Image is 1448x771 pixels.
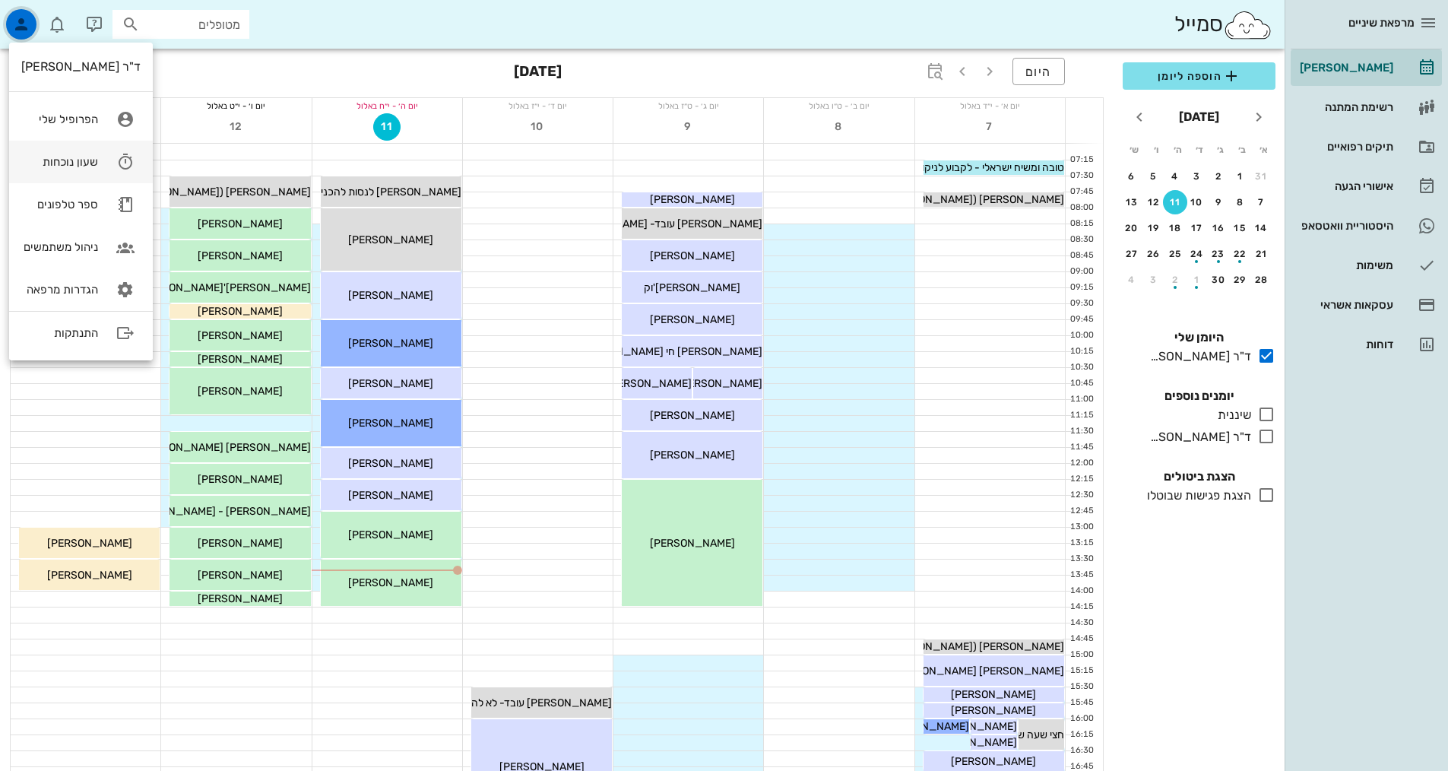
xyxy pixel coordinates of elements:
div: 9 [1206,197,1231,208]
span: [PERSON_NAME] [650,313,735,326]
span: [PERSON_NAME] [677,377,762,390]
div: 19 [1142,223,1166,233]
span: 11 [374,120,400,133]
div: 3 [1142,274,1166,285]
div: ספר טלפונים [21,198,98,211]
div: 16:30 [1066,744,1097,757]
span: [PERSON_NAME] [650,449,735,462]
button: חודש הבא [1126,103,1153,131]
a: [PERSON_NAME] [1291,49,1442,86]
button: 11 [1163,190,1187,214]
button: 14 [1250,216,1274,240]
button: 10 [524,113,552,141]
h4: יומנים נוספים [1123,387,1275,405]
span: [PERSON_NAME] [650,537,735,550]
a: אישורי הגעה [1291,168,1442,205]
th: א׳ [1254,137,1274,163]
div: 10:15 [1066,345,1097,358]
th: ב׳ [1232,137,1252,163]
span: [PERSON_NAME] [198,249,283,262]
span: [PERSON_NAME] [884,720,969,733]
div: 24 [1185,249,1209,259]
span: [PERSON_NAME] עובד- [PERSON_NAME] [562,217,762,230]
div: 15:30 [1066,681,1097,693]
span: [PERSON_NAME] [198,537,283,550]
div: 2 [1163,274,1187,285]
span: [PERSON_NAME] [47,537,132,550]
button: 6 [1120,164,1144,189]
div: 09:15 [1066,281,1097,294]
th: ש׳ [1124,137,1144,163]
div: 13 [1120,197,1144,208]
span: [PERSON_NAME] - [PERSON_NAME] [131,505,311,518]
div: 07:45 [1066,186,1097,198]
button: 25 [1163,242,1187,266]
div: 20 [1120,223,1144,233]
div: 07:30 [1066,170,1097,182]
span: תג [45,12,54,21]
div: 13:45 [1066,569,1097,582]
div: 14:00 [1066,585,1097,598]
div: התנתקות [21,326,98,340]
span: [PERSON_NAME] [348,528,433,541]
button: 24 [1185,242,1209,266]
span: 10 [524,120,552,133]
a: תיקים רפואיים [1291,128,1442,165]
div: 11:00 [1066,393,1097,406]
div: ד"ר [PERSON_NAME] [1144,347,1251,366]
div: 4 [1120,274,1144,285]
button: 12 [1142,190,1166,214]
span: [PERSON_NAME] [198,329,283,342]
button: 30 [1206,268,1231,292]
span: [PERSON_NAME] [932,736,1017,749]
button: 31 [1250,164,1274,189]
div: 8 [1228,197,1253,208]
div: 12:30 [1066,489,1097,502]
div: 08:15 [1066,217,1097,230]
div: 18 [1163,223,1187,233]
button: 21 [1250,242,1274,266]
span: [PERSON_NAME] ([PERSON_NAME]) עובדת [854,193,1064,206]
div: יום ג׳ - ט״ז באלול [613,98,763,113]
button: 7 [976,113,1003,141]
span: [PERSON_NAME] [198,385,283,398]
div: רשימת המתנה [1297,101,1393,113]
div: 21 [1250,249,1274,259]
span: מרפאת שיניים [1348,16,1415,30]
button: [DATE] [1173,102,1225,132]
span: [PERSON_NAME] [348,233,433,246]
div: ניהול משתמשים [21,240,98,254]
button: 1 [1228,164,1253,189]
div: 4 [1163,171,1187,182]
button: 1 [1185,268,1209,292]
div: 2 [1206,171,1231,182]
span: [PERSON_NAME] חי [PERSON_NAME] [578,345,762,358]
a: רשימת המתנה [1291,89,1442,125]
div: סמייל [1174,8,1272,41]
div: שעון נוכחות [21,155,98,169]
div: שיננית [1212,406,1251,424]
div: 08:30 [1066,233,1097,246]
span: [PERSON_NAME] [951,688,1036,701]
a: עסקאות אשראי [1291,287,1442,323]
span: 7 [976,120,1003,133]
div: עסקאות אשראי [1297,299,1393,311]
span: [PERSON_NAME] [951,704,1036,717]
div: 08:45 [1066,249,1097,262]
div: 10:45 [1066,377,1097,390]
div: 12 [1142,197,1166,208]
h4: הצגת ביטולים [1123,468,1275,486]
span: [PERSON_NAME] [951,755,1036,768]
div: 09:00 [1066,265,1097,278]
button: 4 [1163,164,1187,189]
button: 3 [1185,164,1209,189]
span: 12 [223,120,250,133]
button: 27 [1120,242,1144,266]
button: 23 [1206,242,1231,266]
a: דוחות [1291,326,1442,363]
div: 25 [1163,249,1187,259]
div: 29 [1228,274,1253,285]
span: [PERSON_NAME]'וק [644,281,740,294]
div: הפרופיל שלי [21,113,98,126]
div: יום א׳ - י״ד באלול [915,98,1065,113]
